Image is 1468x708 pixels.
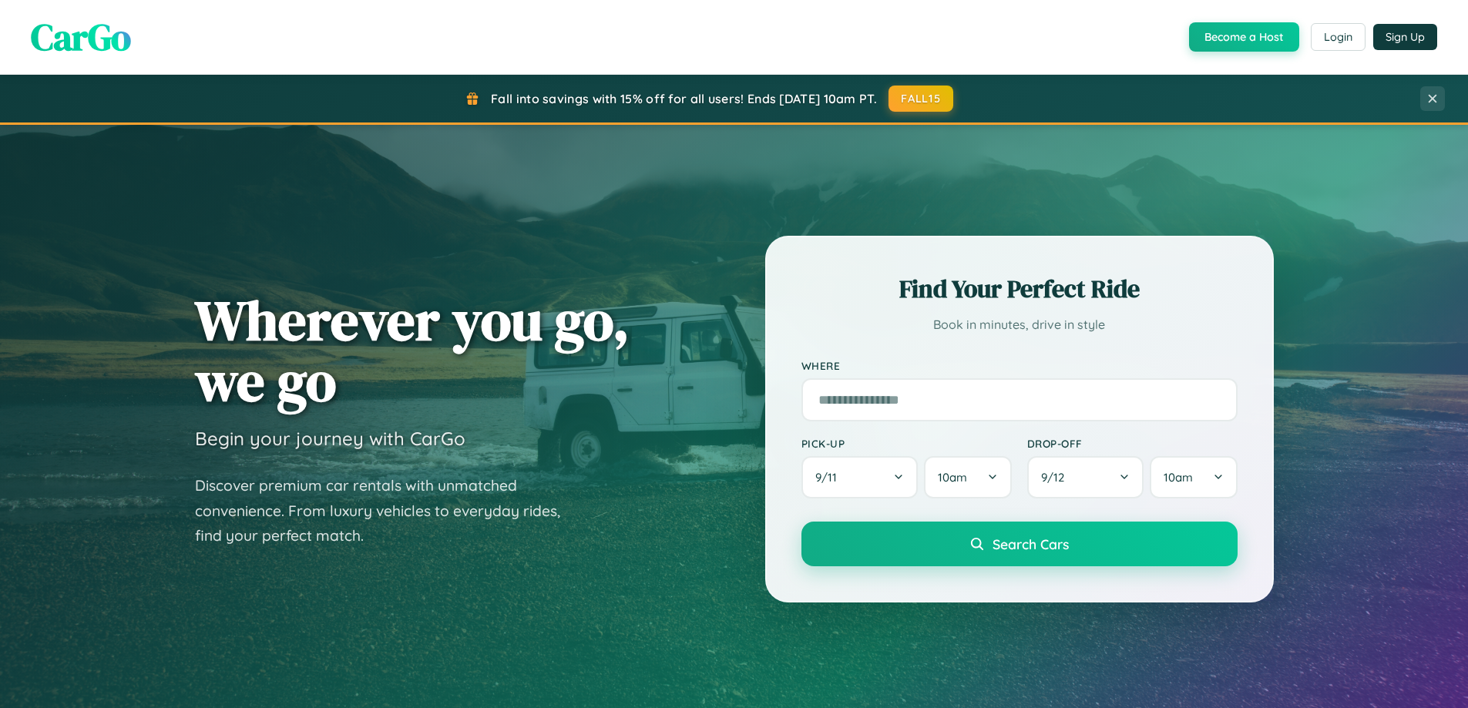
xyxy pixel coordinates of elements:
[1150,456,1237,498] button: 10am
[491,91,877,106] span: Fall into savings with 15% off for all users! Ends [DATE] 10am PT.
[801,522,1238,566] button: Search Cars
[889,86,953,112] button: FALL15
[801,272,1238,306] h2: Find Your Perfect Ride
[801,456,919,498] button: 9/11
[31,12,131,62] span: CarGo
[801,359,1238,372] label: Where
[1027,456,1144,498] button: 9/12
[801,314,1238,336] p: Book in minutes, drive in style
[195,427,465,450] h3: Begin your journey with CarGo
[1164,470,1193,485] span: 10am
[1041,470,1072,485] span: 9 / 12
[1373,24,1437,50] button: Sign Up
[195,473,580,549] p: Discover premium car rentals with unmatched convenience. From luxury vehicles to everyday rides, ...
[195,290,630,411] h1: Wherever you go, we go
[924,456,1011,498] button: 10am
[801,437,1012,450] label: Pick-up
[815,470,845,485] span: 9 / 11
[1027,437,1238,450] label: Drop-off
[938,470,967,485] span: 10am
[1189,22,1299,52] button: Become a Host
[1311,23,1366,51] button: Login
[993,535,1069,552] span: Search Cars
